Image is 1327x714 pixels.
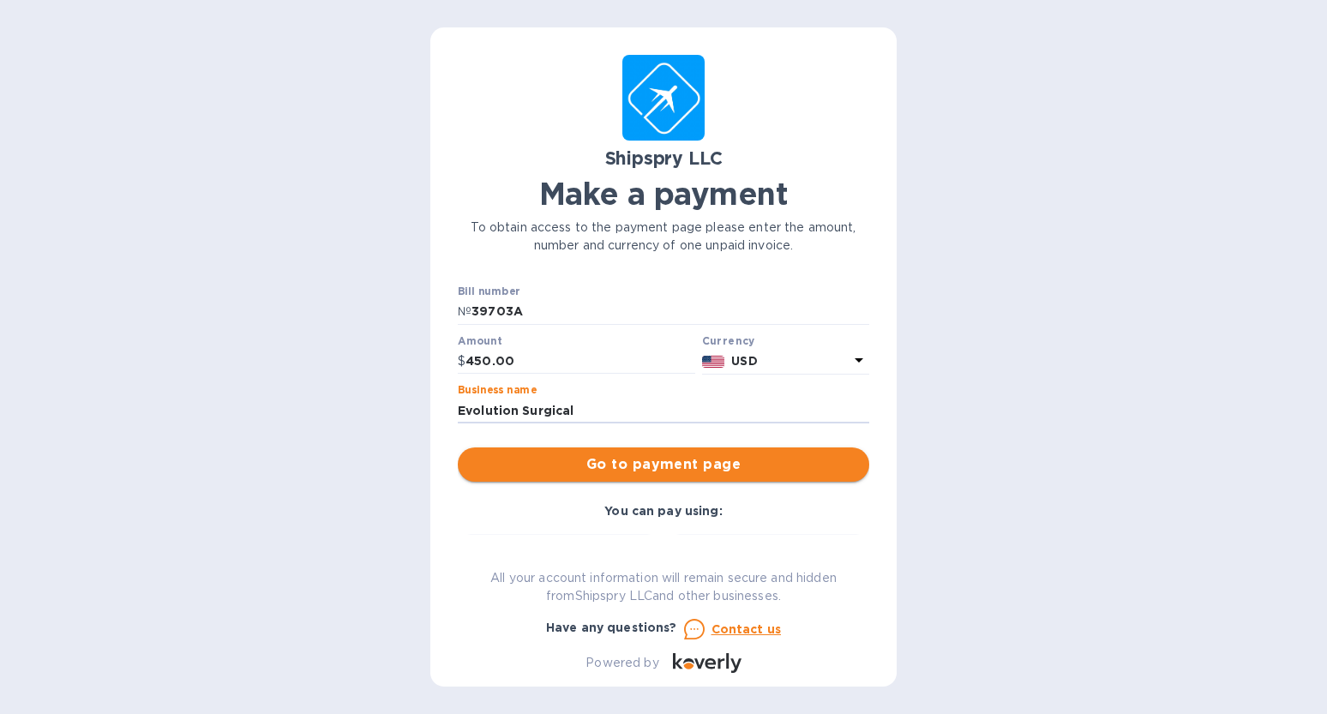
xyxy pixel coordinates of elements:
p: Powered by [585,654,658,672]
img: USD [702,356,725,368]
b: Have any questions? [546,621,677,634]
u: Contact us [712,622,782,636]
label: Amount [458,336,501,346]
input: 0.00 [465,349,695,375]
h1: Make a payment [458,176,869,212]
b: You can pay using: [604,504,722,518]
b: Currency [702,334,755,347]
p: All your account information will remain secure and hidden from Shipspry LLC and other businesses. [458,569,869,605]
p: To obtain access to the payment page please enter the amount, number and currency of one unpaid i... [458,219,869,255]
span: Go to payment page [471,454,856,475]
label: Bill number [458,287,519,297]
button: Go to payment page [458,447,869,482]
input: Enter business name [458,398,869,423]
label: Business name [458,386,537,396]
b: USD [731,354,757,368]
b: Shipspry LLC [605,147,723,169]
p: № [458,303,471,321]
input: Enter bill number [471,299,869,325]
p: $ [458,352,465,370]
